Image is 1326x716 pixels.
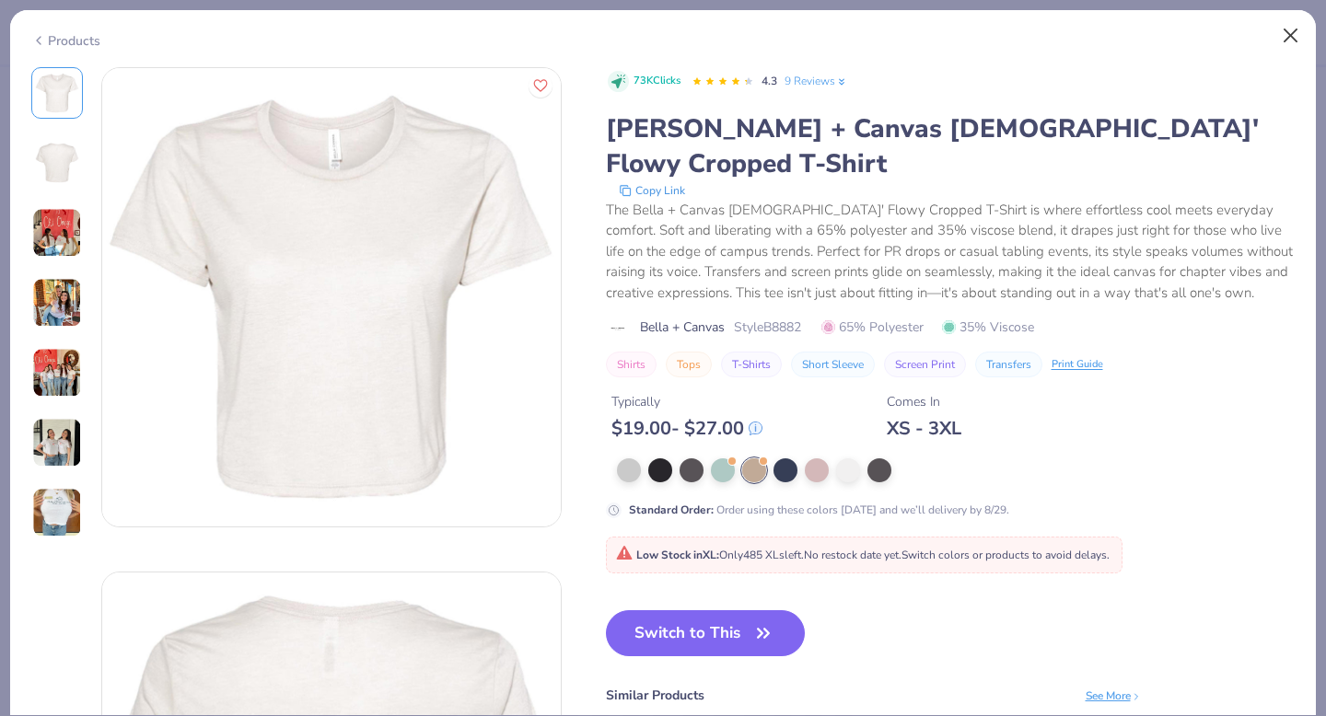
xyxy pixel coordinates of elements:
[35,141,79,185] img: Back
[529,74,552,98] button: Like
[31,31,100,51] div: Products
[887,417,961,440] div: XS - 3XL
[616,548,1110,562] span: Only 485 XLs left. Switch colors or products to avoid delays.
[942,318,1034,337] span: 35% Viscose
[606,200,1296,304] div: The Bella + Canvas [DEMOGRAPHIC_DATA]' Flowy Cropped T-Shirt is where effortless cool meets every...
[1086,687,1142,704] div: See More
[636,548,719,562] strong: Low Stock in XL :
[721,352,782,377] button: T-Shirts
[606,111,1296,181] div: [PERSON_NAME] + Canvas [DEMOGRAPHIC_DATA]' Flowy Cropped T-Shirt
[791,352,875,377] button: Short Sleeve
[32,208,82,258] img: User generated content
[629,502,714,517] strong: Standard Order :
[613,181,691,200] button: copy to clipboard
[975,352,1042,377] button: Transfers
[35,71,79,115] img: Front
[611,417,762,440] div: $ 19.00 - $ 27.00
[634,74,680,89] span: 73K Clicks
[32,348,82,398] img: User generated content
[611,392,762,411] div: Typically
[629,502,1009,518] div: Order using these colors [DATE] and we’ll delivery by 8/29.
[804,548,901,562] span: No restock date yet.
[887,392,961,411] div: Comes In
[1052,357,1103,373] div: Print Guide
[606,352,657,377] button: Shirts
[785,73,848,89] a: 9 Reviews
[32,418,82,468] img: User generated content
[1274,18,1309,53] button: Close
[32,278,82,328] img: User generated content
[606,610,806,656] button: Switch to This
[692,67,754,97] div: 4.3 Stars
[606,321,631,336] img: brand logo
[734,318,801,337] span: Style B8882
[32,488,82,537] img: User generated content
[640,318,725,337] span: Bella + Canvas
[821,318,924,337] span: 65% Polyester
[666,352,712,377] button: Tops
[884,352,966,377] button: Screen Print
[102,68,561,526] img: Front
[606,686,704,705] div: Similar Products
[762,74,777,88] span: 4.3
